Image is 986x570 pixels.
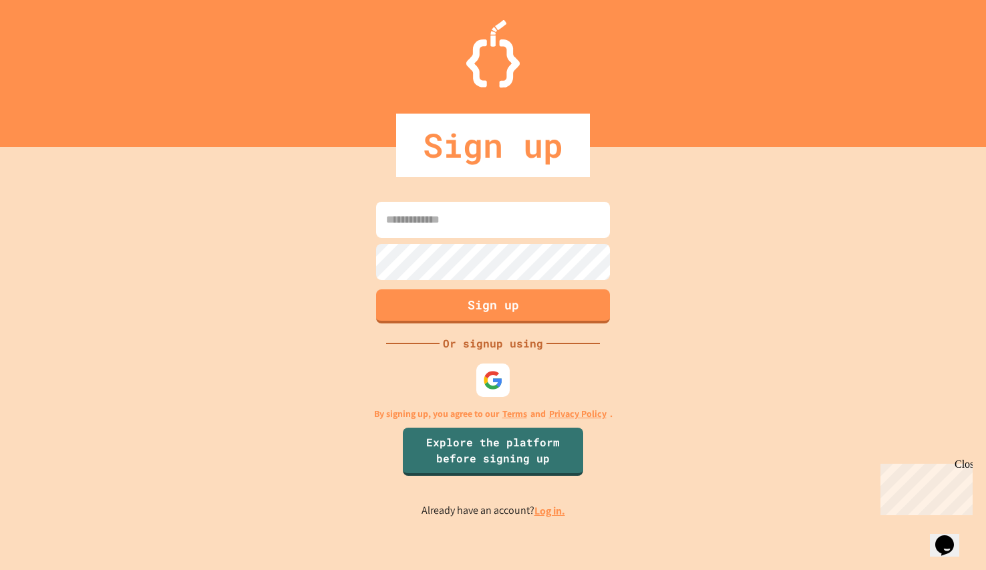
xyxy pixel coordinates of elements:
div: Chat with us now!Close [5,5,92,85]
a: Log in. [534,504,565,518]
iframe: chat widget [875,458,973,515]
div: Or signup using [440,335,546,351]
img: Logo.svg [466,20,520,88]
button: Sign up [376,289,610,323]
p: Already have an account? [422,503,565,519]
a: Terms [502,407,527,421]
a: Privacy Policy [549,407,607,421]
div: Sign up [396,114,590,177]
img: google-icon.svg [483,370,503,390]
p: By signing up, you agree to our and . [374,407,613,421]
a: Explore the platform before signing up [403,428,583,476]
iframe: chat widget [930,517,973,557]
